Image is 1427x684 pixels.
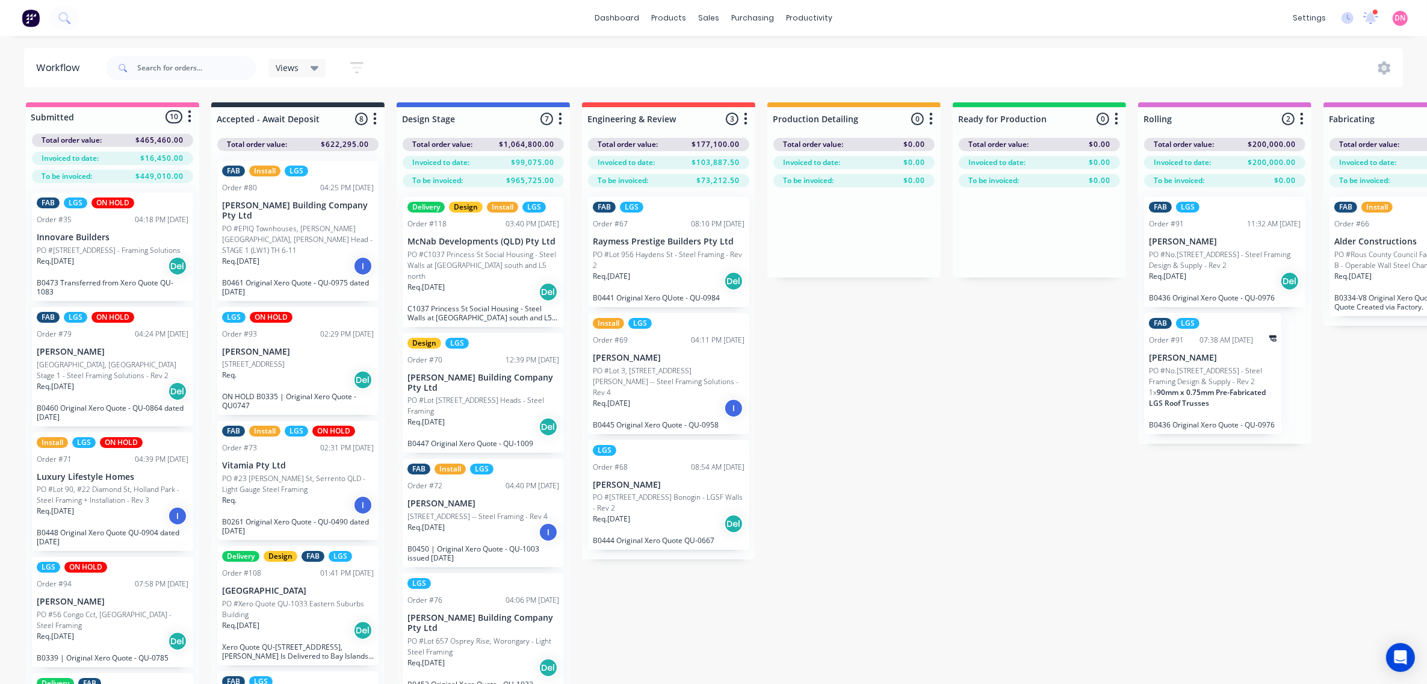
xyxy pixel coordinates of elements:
[407,417,445,427] p: Req. [DATE]
[1200,335,1254,346] div: 07:38 AM [DATE]
[588,313,749,434] div: InstallLGSOrder #6904:11 PM [DATE][PERSON_NAME]PO #Lot 3, [STREET_ADDRESS][PERSON_NAME] -- Steel ...
[37,484,188,506] p: PO #Lot 90, #22 Diamond St, Holland Park - Steel Framing + Installation - Rev 3
[222,443,257,453] div: Order #73
[37,631,74,642] p: Req. [DATE]
[37,562,60,573] div: LGS
[135,454,188,465] div: 04:39 PM [DATE]
[217,161,379,301] div: FABInstallLGSOrder #8004:25 PM [DATE][PERSON_NAME] Building Company Pty LtdPO #EPIQ Townhouses, [...
[435,464,466,474] div: Install
[222,347,374,357] p: [PERSON_NAME]
[1149,387,1157,397] span: 1 x
[135,329,188,340] div: 04:24 PM [DATE]
[222,620,259,631] p: Req. [DATE]
[91,197,134,208] div: ON HOLD
[407,578,431,589] div: LGS
[222,166,245,176] div: FAB
[37,653,188,662] p: B0339 | Original Xero Quote - QU-0785
[64,562,107,573] div: ON HOLD
[32,557,193,667] div: LGSON HOLDOrder #9407:58 PM [DATE][PERSON_NAME]PO #56 Congo Cct, [GEOGRAPHIC_DATA] - Steel Framin...
[37,359,188,381] p: [GEOGRAPHIC_DATA], [GEOGRAPHIC_DATA] Stage 1 - Steel Framing Solutions - Rev 2
[725,9,780,27] div: purchasing
[37,232,188,243] p: Innovare Builders
[302,551,324,562] div: FAB
[135,579,188,589] div: 07:58 PM [DATE]
[222,392,374,410] p: ON HOLD B0335 | Original Xero Quote - QU0747
[320,329,374,340] div: 02:29 PM [DATE]
[37,256,74,267] p: Req. [DATE]
[64,312,87,323] div: LGS
[1144,197,1305,307] div: FABLGSOrder #9111:32 AM [DATE][PERSON_NAME]PO #No.[STREET_ADDRESS] - Steel Framing Design & Suppl...
[222,312,246,323] div: LGS
[1149,249,1301,271] p: PO #No.[STREET_ADDRESS] - Steel Framing Design & Supply - Rev 2
[32,307,193,426] div: FABLGSON HOLDOrder #7904:24 PM [DATE][PERSON_NAME][GEOGRAPHIC_DATA], [GEOGRAPHIC_DATA] Stage 1 - ...
[249,166,280,176] div: Install
[353,256,373,276] div: I
[593,353,744,363] p: [PERSON_NAME]
[22,9,40,27] img: Factory
[724,272,743,291] div: Del
[1149,365,1277,387] p: PO #No.[STREET_ADDRESS] - Steel Framing Design & Supply - Rev 2
[168,256,187,276] div: Del
[1149,335,1184,346] div: Order #91
[783,139,843,150] span: Total order value:
[407,511,548,522] p: [STREET_ADDRESS] -- Steel Framing - Rev 4
[593,249,744,271] p: PO #Lot 956 Haydens St - Steel Framing - Rev 2
[37,437,68,448] div: Install
[1361,202,1393,213] div: Install
[1395,13,1406,23] span: DN
[222,551,259,562] div: Delivery
[222,473,374,495] p: PO #23 [PERSON_NAME] St, Serrento QLD - Light Gauge Steel Framing
[593,462,628,473] div: Order #68
[407,499,559,509] p: [PERSON_NAME]
[783,175,834,186] span: To be invoiced:
[1149,387,1266,408] span: 90mm x 0.75mm Pre-Fabricated LGS Roof Trusses
[32,432,193,552] div: InstallLGSON HOLDOrder #7104:39 PM [DATE]Luxury Lifestyle HomesPO #Lot 90, #22 Diamond St, Hollan...
[285,166,308,176] div: LGS
[593,420,744,429] p: B0445 Original Xero Quote - QU-0958
[37,329,72,340] div: Order #79
[37,472,188,482] p: Luxury Lifestyle Homes
[42,135,102,146] span: Total order value:
[100,437,143,448] div: ON HOLD
[250,312,293,323] div: ON HOLD
[696,175,740,186] span: $73,212.50
[217,546,379,665] div: DeliveryDesignFABLGSOrder #10801:41 PM [DATE][GEOGRAPHIC_DATA]PO #Xero Quote QU-1033 Eastern Subu...
[42,153,99,164] span: Invoiced to date:
[1274,175,1296,186] span: $0.00
[222,278,374,296] p: B0461 Original Xero Quote - QU-0975 dated [DATE]
[407,355,442,365] div: Order #70
[249,426,280,437] div: Install
[968,157,1026,168] span: Invoiced to date:
[412,157,469,168] span: Invoiced to date:
[32,193,193,301] div: FABLGSON HOLDOrder #3504:18 PM [DATE]Innovare BuildersPO #[STREET_ADDRESS] - Framing SolutionsReq...
[539,658,558,677] div: Del
[593,271,630,282] p: Req. [DATE]
[37,197,60,208] div: FAB
[403,333,564,453] div: DesignLGSOrder #7012:39 PM [DATE][PERSON_NAME] Building Company Pty LtdPO #Lot [STREET_ADDRESS] H...
[449,202,483,213] div: Design
[1149,219,1184,229] div: Order #91
[140,153,184,164] span: $16,450.00
[1334,271,1372,282] p: Req. [DATE]
[593,514,630,524] p: Req. [DATE]
[403,459,564,567] div: FABInstallLGSOrder #7204:40 PM [DATE][PERSON_NAME][STREET_ADDRESS] -- Steel Framing - Rev 4Req.[D...
[593,365,744,398] p: PO #Lot 3, [STREET_ADDRESS][PERSON_NAME] -- Steel Framing Solutions - Rev 4
[222,461,374,471] p: Vitamia Pty Ltd
[593,536,744,545] p: B0444 Original Xero Quote QU-0667
[1176,202,1199,213] div: LGS
[285,426,308,437] div: LGS
[353,621,373,640] div: Del
[1149,237,1301,247] p: [PERSON_NAME]
[217,307,379,415] div: LGSON HOLDOrder #9302:29 PM [DATE][PERSON_NAME][STREET_ADDRESS]Req.DelON HOLD B0335 | Original Xe...
[222,517,374,535] p: B0261 Original Xero Quote - QU-0490 dated [DATE]
[222,642,374,661] p: Xero Quote QU-[STREET_ADDRESS], [PERSON_NAME] Is Delivered to Bay Islands Transport
[1386,643,1415,672] div: Open Intercom Messenger
[628,318,652,329] div: LGS
[168,632,187,651] div: Del
[276,61,299,74] span: Views
[412,139,472,150] span: Total order value:
[1339,157,1396,168] span: Invoiced to date:
[407,282,445,293] p: Req. [DATE]
[903,139,925,150] span: $0.00
[593,237,744,247] p: Raymess Prestige Builders Pty Ltd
